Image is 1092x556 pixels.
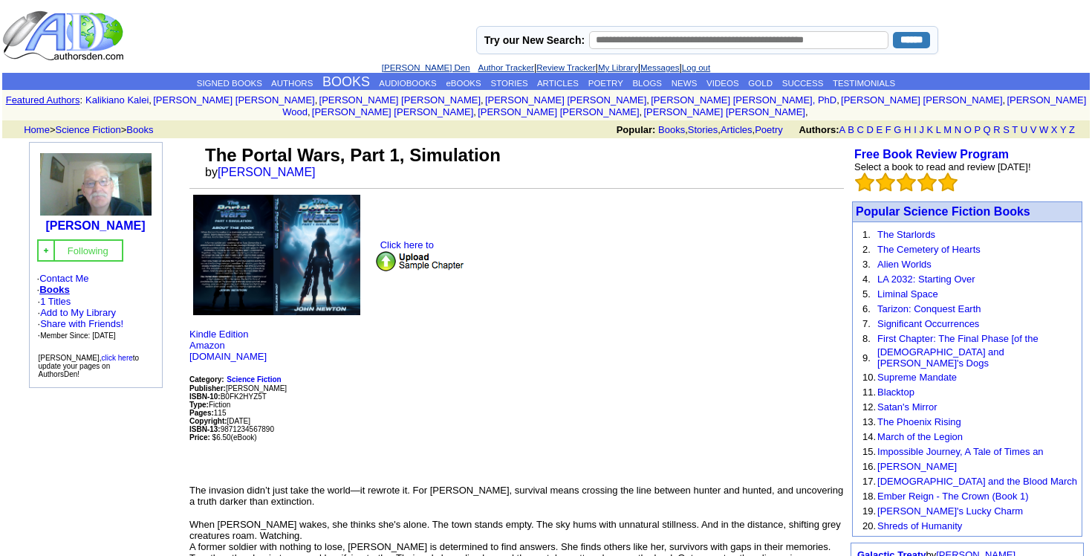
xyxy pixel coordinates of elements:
font: 20. [862,520,876,531]
font: 18. [862,491,876,502]
font: [PERSON_NAME], to update your pages on AuthorsDen! [39,354,140,378]
img: bigemptystars.png [938,172,958,192]
font: 115 [189,409,226,417]
a: SIGNED BOOKS [197,79,262,88]
img: logo_ad.gif [2,10,127,62]
a: 1 Titles [40,296,71,307]
a: Kindle Edition [189,329,249,340]
font: [PERSON_NAME] [189,384,287,392]
b: Science Fiction [227,375,281,384]
a: Science Fiction [56,124,121,135]
a: U [1021,124,1027,135]
b: Type: [189,401,209,409]
b: Authors: [799,124,839,135]
a: Popular Science Fiction Books [856,205,1030,218]
font: · · · [38,307,124,340]
font: > > [19,124,153,135]
b: Pages: [189,409,214,417]
img: upsample.png [375,250,464,272]
a: Impossible Journey, A Tale of Times an [877,446,1044,457]
font: Fiction [189,401,230,409]
a: [PERSON_NAME] [PERSON_NAME] [478,106,639,117]
a: Review Tracker [536,63,595,72]
a: TESTIMONIALS [833,79,895,88]
a: W [1039,124,1048,135]
b: Free Book Review Program [854,148,1009,161]
a: [PERSON_NAME] [PERSON_NAME] [643,106,805,117]
a: [PERSON_NAME] [218,166,316,178]
a: L [936,124,941,135]
a: [PERSON_NAME] Wood [282,94,1086,117]
img: bigemptystars.png [855,172,874,192]
a: March of the Legion [877,431,963,442]
a: [PERSON_NAME] [PERSON_NAME] [319,94,481,106]
a: Books [658,124,685,135]
label: Try our New Search: [484,34,585,46]
font: 16. [862,461,876,472]
a: Books [126,124,153,135]
font: Copyright: [189,417,227,425]
font: 1. [862,229,871,240]
a: STORIES [490,79,527,88]
font: by [205,166,325,178]
font: $6.50 [212,433,231,442]
font: 13. [862,416,876,427]
font: 12. [862,401,876,413]
img: bigemptystars.png [897,172,916,192]
font: i [484,97,485,105]
font: B0FK2HYZ5T [189,392,267,401]
a: A [839,124,845,135]
a: Y [1060,124,1066,135]
a: M [943,124,952,135]
a: Messages [640,63,679,72]
font: i [317,97,319,105]
a: My Library [598,63,638,72]
a: Blacktop [877,387,914,398]
a: [PERSON_NAME] Den [382,63,470,72]
a: V [1030,124,1037,135]
b: Category: [189,375,224,384]
font: · [38,296,124,340]
a: Log out [682,63,710,72]
a: N [955,124,961,135]
font: 9871234567890 [189,425,274,433]
b: ISBN-10: [189,392,221,401]
a: R [993,124,1000,135]
b: [PERSON_NAME] [45,219,145,232]
a: AUTHORS [271,79,313,88]
a: K [927,124,934,135]
a: G [894,124,901,135]
font: [DATE] [227,417,250,425]
font: 14. [862,431,876,442]
font: i [808,109,810,117]
a: BLOGS [632,79,662,88]
a: P [974,124,980,135]
font: i [649,97,651,105]
font: Member Since: [DATE] [40,332,116,340]
a: [PERSON_NAME] [PERSON_NAME] [153,94,314,106]
a: Supreme Mandate [877,372,957,383]
a: SUCCESS [782,79,824,88]
a: [DOMAIN_NAME] [189,351,267,362]
iframe: fb:like Facebook Social Plugin [189,458,561,473]
a: Kalikiano Kalei [85,94,149,106]
a: Q [983,124,990,135]
font: | | | | [382,62,710,73]
a: Poetry [755,124,783,135]
img: bigemptystars.png [876,172,895,192]
a: Z [1069,124,1075,135]
a: Science Fiction [227,373,281,384]
font: Select a book to read and review [DATE]! [854,161,1031,172]
b: Price: [189,433,210,442]
a: Significant Occurrences [877,318,979,329]
a: Ember Reign - The Crown (Book 1) [877,491,1029,502]
font: 19. [862,505,876,517]
font: 7. [862,318,871,329]
font: 4. [862,274,871,285]
a: B [848,124,854,135]
a: F [885,124,891,135]
a: Add to My Library [40,307,116,318]
a: [PERSON_NAME]'s Lucky Charm [877,505,1023,517]
a: Satan's Mirror [877,401,937,413]
font: 10. [862,372,876,383]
